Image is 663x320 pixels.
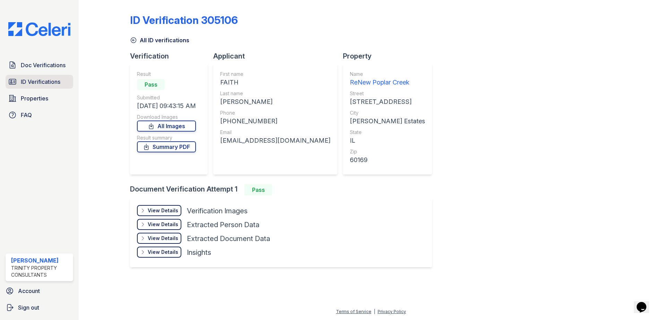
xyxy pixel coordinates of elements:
span: Properties [21,94,48,103]
a: Properties [6,91,73,105]
a: ID Verifications [6,75,73,89]
img: CE_Logo_Blue-a8612792a0a2168367f1c8372b55b34899dd931a85d93a1a3d3e32e68fde9ad4.png [3,22,76,36]
div: Last name [220,90,330,97]
div: Applicant [213,51,343,61]
div: Extracted Person Data [187,220,259,230]
div: | [374,309,375,314]
div: Verification Images [187,206,248,216]
div: Street [350,90,425,97]
div: State [350,129,425,136]
a: Sign out [3,301,76,314]
div: Pass [137,79,165,90]
div: Extracted Document Data [187,234,270,243]
span: Sign out [18,303,39,312]
div: IL [350,136,425,145]
div: [EMAIL_ADDRESS][DOMAIN_NAME] [220,136,330,145]
div: Phone [220,109,330,116]
a: Account [3,284,76,298]
div: View Details [148,207,178,214]
span: ID Verifications [21,78,60,86]
div: [PERSON_NAME] Estates [350,116,425,126]
div: Insights [187,248,211,257]
div: Name [350,71,425,78]
a: Doc Verifications [6,58,73,72]
div: First name [220,71,330,78]
a: Terms of Service [336,309,371,314]
div: Result summary [137,134,196,141]
div: 60169 [350,155,425,165]
div: Pass [244,184,272,195]
div: Download Images [137,114,196,121]
div: Submitted [137,94,196,101]
div: Property [343,51,438,61]
div: View Details [148,235,178,242]
div: FAITH [220,78,330,87]
div: Email [220,129,330,136]
div: View Details [148,249,178,256]
div: Trinity Property Consultants [11,265,70,278]
div: [DATE] 09:43:15 AM [137,101,196,111]
div: Verification [130,51,213,61]
div: [STREET_ADDRESS] [350,97,425,107]
a: Privacy Policy [378,309,406,314]
a: All Images [137,121,196,132]
span: FAQ [21,111,32,119]
div: [PERSON_NAME] [11,256,70,265]
div: ReNew Poplar Creek [350,78,425,87]
div: Zip [350,148,425,155]
a: All ID verifications [130,36,189,44]
a: Name ReNew Poplar Creek [350,71,425,87]
a: FAQ [6,108,73,122]
div: View Details [148,221,178,228]
span: Account [18,287,40,295]
div: Document Verification Attempt 1 [130,184,438,195]
a: Summary PDF [137,141,196,152]
div: [PHONE_NUMBER] [220,116,330,126]
div: City [350,109,425,116]
div: [PERSON_NAME] [220,97,330,107]
div: ID Verification 305106 [130,14,238,26]
div: Result [137,71,196,78]
iframe: chat widget [634,292,656,313]
span: Doc Verifications [21,61,66,69]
